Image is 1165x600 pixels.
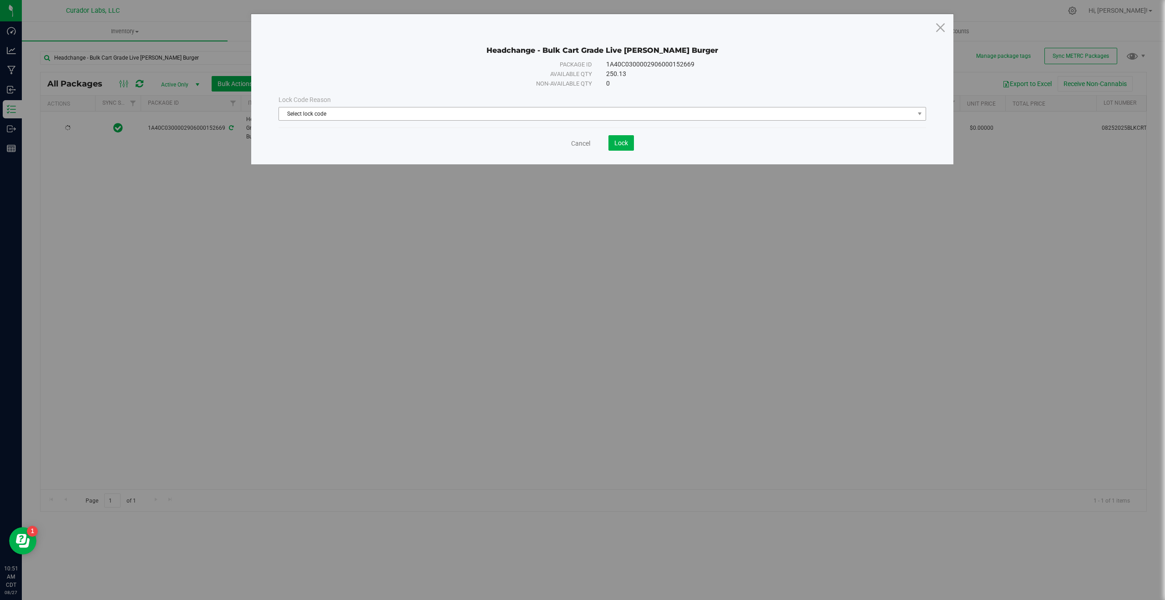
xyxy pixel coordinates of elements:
div: 1A40C0300002906000152669 [606,60,897,69]
div: 0 [606,79,897,88]
a: Cancel [571,139,590,148]
div: Headchange - Bulk Cart Grade Live Rosin - Papa Burger [279,32,926,55]
iframe: Resource center unread badge [27,526,38,537]
span: Select lock code [279,107,914,120]
iframe: Resource center [9,527,36,554]
div: Package ID [307,60,592,69]
span: select [914,107,926,120]
span: Lock [614,139,628,147]
div: Non-available qty [307,79,592,88]
div: 250.13 [606,69,897,79]
span: Lock Code Reason [279,96,331,103]
div: Available qty [307,70,592,79]
button: Lock [608,135,634,151]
